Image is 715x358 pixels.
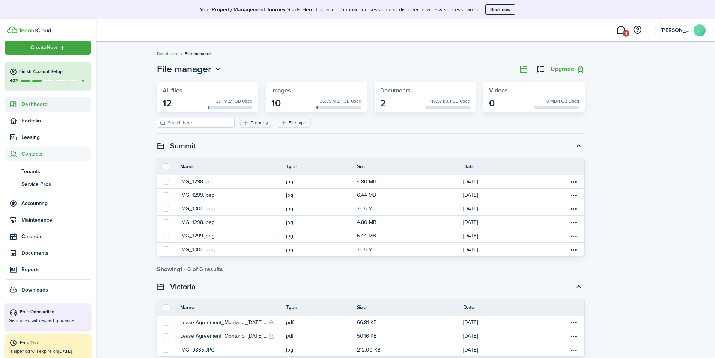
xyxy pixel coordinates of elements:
[357,205,376,213] file-size: 7.06 MB
[286,232,346,240] p: jpg
[357,319,377,326] file-size: 66.81 KB
[357,178,376,186] file-size: 4.80 MB
[546,98,579,104] p: 0 MB/1 GB Used
[21,249,91,257] span: Documents
[17,348,73,355] span: period will expire on
[5,97,91,112] a: Dashboard
[251,119,268,126] filter-tag-label: Property
[357,346,381,354] file-size: 212.00 KB
[357,191,376,199] file-size: 6.44 MB
[163,98,172,109] widget-stats-description: 12
[20,339,87,347] div: Free Trial
[289,119,306,126] filter-tag-label: File type
[180,332,268,340] button: Lease Agreement_Montano_[DATE] 16:31:32
[200,6,315,14] b: Your Property Management Journey Starts Here.
[357,246,376,254] file-size: 7.06 MB
[569,204,578,213] button: Open menu
[180,205,215,213] button: IMG_1300.jpeg
[551,65,585,74] button: Upgrade
[489,98,495,109] widget-stats-description: 0
[21,216,91,224] span: Maintenance
[21,100,91,108] span: Dashboard
[463,319,478,326] time: [DATE]
[569,218,578,227] button: Open menu
[463,163,569,171] th: Date
[180,232,215,240] button: IMG_1299.jpeg
[157,158,585,273] file-manager-swimlane-item: Toggle accordion
[185,50,211,57] span: File manager
[180,346,215,354] button: IMG_9835.JPG
[166,119,232,127] input: Search here...
[170,140,196,151] swimlane-title: Summit
[16,317,74,324] span: started with expert guidance
[357,163,463,171] th: Size
[463,178,478,186] time: [DATE]
[286,346,346,354] p: jpg
[18,28,51,33] img: TenantCloud
[157,62,211,76] span: File manager
[216,98,253,104] p: 37.1 MB/1 GB Used
[286,246,346,254] p: jpg
[485,4,515,15] button: Book now
[463,232,478,240] time: [DATE]
[180,178,215,186] button: IMG_1298.jpeg
[694,24,706,36] avatar-text: J
[623,30,629,37] span: 1
[20,309,87,316] div: Free Onboarding
[357,304,463,311] th: Size
[320,98,361,104] p: 36.99 MB/1 GB Used
[21,266,91,273] span: Reports
[5,165,91,178] a: Tenants
[286,178,346,186] p: jpg
[572,139,585,152] button: Toggle accordion
[180,265,203,273] pagination-page-total: 1 - 6 of 6
[380,87,470,94] widget-stats-title: Documents
[430,98,470,104] p: 116.97 kB/1 GB Used
[271,87,361,94] widget-stats-title: Images
[180,246,215,254] button: IMG_1300.jpeg
[463,218,478,226] time: [DATE]
[21,180,91,188] span: Service Pros
[286,163,357,171] th: Type
[5,178,91,190] a: Service Pros
[357,232,376,240] file-size: 6.44 MB
[180,319,268,326] button: Lease Agreement_Montano_[DATE] 16:36:25
[357,332,377,340] file-size: 50.16 KB
[157,62,223,76] button: File manager
[7,26,17,33] img: TenantCloud
[21,168,91,175] span: Tenants
[572,280,585,293] button: Toggle accordion
[240,118,272,128] filter-tag: Open filter
[5,40,91,55] button: Open menu
[180,191,215,199] button: IMG_1299.jpeg
[286,218,346,226] p: jpg
[9,317,87,324] p: Get
[569,177,578,186] button: Open menu
[286,304,357,311] th: Type
[569,345,578,354] button: Open menu
[170,281,196,292] swimlane-title: Victoria
[271,98,281,109] widget-stats-description: 10
[19,68,86,75] h4: Finish Account Setup
[463,346,478,354] time: [DATE]
[180,218,215,226] button: IMG_1298.jpeg
[569,231,578,240] button: Open menu
[631,24,644,36] button: Open resource center
[21,117,91,125] span: Portfolio
[569,332,578,341] button: Open menu
[286,319,346,326] p: pdf
[489,87,579,94] widget-stats-title: Videos
[5,62,91,89] button: Finish Account Setup40%
[9,348,87,355] p: Trial
[380,98,386,109] widget-stats-description: 2
[286,332,346,340] p: pdf
[157,62,223,76] button: Open menu
[569,191,578,200] button: Open menu
[286,191,346,199] p: jpg
[180,163,286,171] th: Name
[463,191,478,199] time: [DATE]
[569,245,578,254] button: Open menu
[180,304,286,311] th: Name
[9,77,19,84] p: 40%
[21,133,91,141] span: Leasing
